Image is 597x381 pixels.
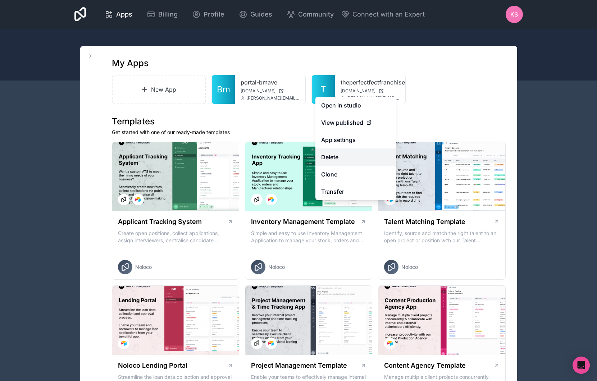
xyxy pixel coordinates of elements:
h1: Content Agency Template [384,361,466,371]
h1: Applicant Tracking System [118,217,202,227]
h1: My Apps [112,58,149,69]
span: [DOMAIN_NAME] [241,88,275,94]
a: T [312,75,335,104]
span: T [320,84,326,95]
a: Transfer [315,183,396,200]
a: Profile [186,6,230,22]
p: Get started with one of our ready-made templates [112,129,506,136]
a: Apps [99,6,138,22]
span: Guides [250,9,272,19]
h1: Project Management Template [251,361,347,371]
span: Connect with an Expert [352,9,425,19]
span: Noloco [135,263,152,271]
p: Simple and easy to use Inventory Management Application to manage your stock, orders and Manufact... [251,230,366,244]
span: Profile [204,9,224,19]
span: Community [298,9,334,19]
div: Open Intercom Messenger [573,357,590,374]
a: theperfectfectfranchise [341,78,400,87]
p: Identify, source and match the right talent to an open project or position with our Talent Matchi... [384,230,499,244]
span: Apps [116,9,132,19]
a: [DOMAIN_NAME] [241,88,300,94]
a: App settings [315,131,396,148]
h1: Talent Matching Template [384,217,465,227]
span: [PERSON_NAME][EMAIL_ADDRESS][DOMAIN_NAME] [346,95,400,101]
h1: Inventory Management Template [251,217,355,227]
span: [PERSON_NAME][EMAIL_ADDRESS][DOMAIN_NAME] [246,95,300,101]
span: KS [510,10,518,19]
span: Noloco [401,263,418,271]
p: Create open positions, collect applications, assign interviewers, centralise candidate feedback a... [118,230,233,244]
img: Airtable Logo [135,197,141,202]
a: portal-bmave [241,78,300,87]
a: [DOMAIN_NAME] [341,88,400,94]
a: Billing [141,6,183,22]
a: New App [112,75,206,104]
img: Airtable Logo [121,340,127,346]
a: Community [281,6,339,22]
span: Noloco [268,263,285,271]
a: Guides [233,6,278,22]
a: Open in studio [315,97,396,114]
a: View published [315,114,396,131]
img: Airtable Logo [268,340,274,346]
h1: Templates [112,116,506,127]
button: Delete [315,148,396,166]
button: Connect with an Expert [341,9,425,19]
span: Bm [217,84,230,95]
img: Airtable Logo [268,197,274,202]
a: Clone [315,166,396,183]
span: Billing [158,9,178,19]
span: [DOMAIN_NAME] [341,88,375,94]
h1: Noloco Lending Portal [118,361,187,371]
span: View published [321,118,363,127]
a: Bm [212,75,235,104]
img: Airtable Logo [387,340,393,346]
